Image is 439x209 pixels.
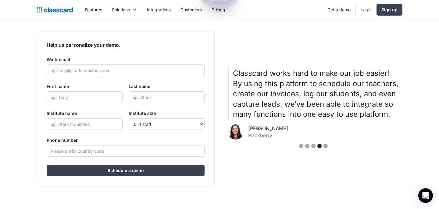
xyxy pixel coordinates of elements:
[299,144,303,148] div: Show slide 1 of 5
[47,56,205,63] label: Work email
[381,6,398,13] div: Sign up
[47,53,205,176] form: Contact Form
[47,118,123,130] input: eg. Stark Industries
[248,133,288,138] div: Hackberry
[47,145,205,157] input: Please prefix country code
[224,64,402,153] div: carousel
[107,3,142,16] div: Solutions
[37,5,73,14] a: home
[47,91,123,103] input: eg. Tony
[47,110,123,117] label: Institute name
[47,83,123,90] label: First name
[142,3,176,16] a: Integrations
[356,3,377,16] a: Login
[418,188,433,203] div: Open Intercom Messenger
[112,6,130,13] div: Solutions
[129,83,205,90] label: Last name
[233,68,399,119] p: Classcard works hard to make our job easier! By using this platform to schedule our teachers, cre...
[47,41,205,49] h2: Help us personalize your demo.
[317,144,322,148] div: Show slide 4 of 5
[248,126,288,131] div: [PERSON_NAME]
[80,3,107,16] a: Features
[47,64,205,76] input: eg. tony@starkindustries.com
[228,68,399,149] div: 4 of 5
[47,137,205,144] label: Phone number
[311,144,316,148] div: Show slide 3 of 5
[207,3,230,16] a: Pricing
[129,110,205,117] label: Institute size
[377,4,402,16] a: Sign up
[47,165,205,176] input: Schedule a demo
[176,3,207,16] a: Customers
[305,144,309,148] div: Show slide 2 of 5
[323,144,328,148] div: Show slide 5 of 5
[323,3,355,16] a: Get a demo
[129,91,205,103] input: eg. Stark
